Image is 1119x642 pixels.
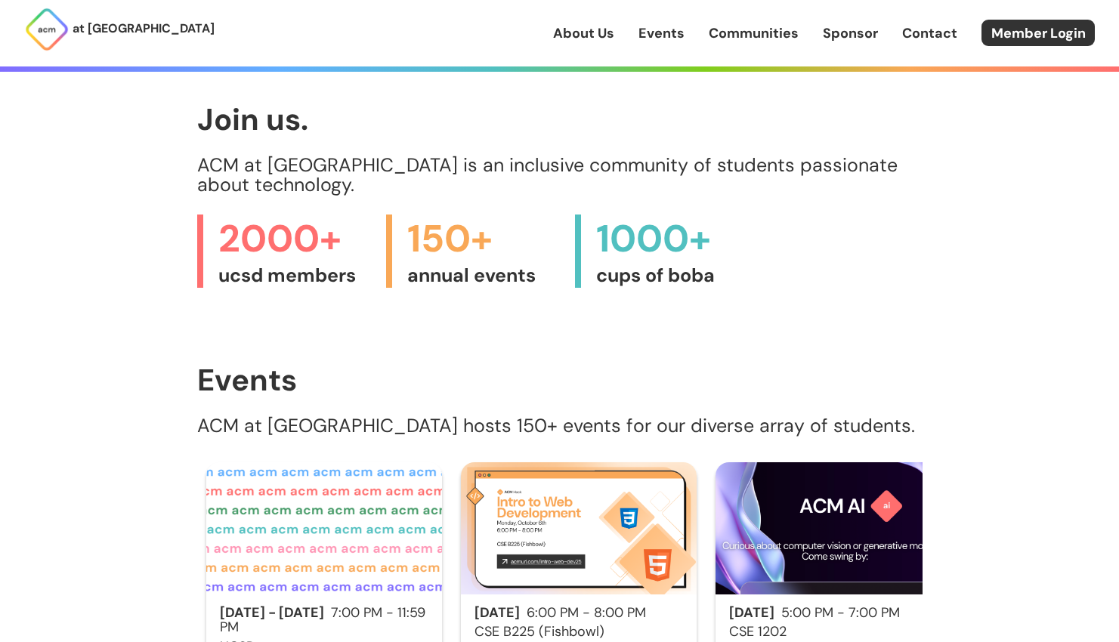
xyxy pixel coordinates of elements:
[197,363,923,397] h1: Events
[716,606,951,621] h2: 5:00 PM - 7:00 PM
[716,625,951,640] h3: CSE 1202
[638,23,685,43] a: Events
[461,625,697,640] h3: CSE B225 (Fishbowl)
[553,23,614,43] a: About Us
[197,416,923,436] p: ACM at [GEOGRAPHIC_DATA] hosts 150+ events for our diverse array of students.
[220,603,324,622] span: [DATE] - [DATE]
[206,606,442,636] h2: 7:00 PM - 11:59 PM
[596,264,749,288] span: cups of boba
[823,23,878,43] a: Sponsor
[474,603,520,622] span: [DATE]
[461,606,697,621] h2: 6:00 PM - 8:00 PM
[709,23,799,43] a: Communities
[981,20,1095,46] a: Member Login
[729,603,774,622] span: [DATE]
[461,462,697,594] img: Intro to Web Development (HTML & CSS)
[206,462,442,594] img: ACM Fall 2025 Census
[218,215,371,264] span: 2000+
[596,215,749,264] span: 1000+
[902,23,957,43] a: Contact
[407,264,560,288] span: annual events
[197,103,923,136] h1: Join us.
[716,462,951,594] img: ACM AI Kickoff
[407,215,560,264] span: 150+
[24,7,215,52] a: at [GEOGRAPHIC_DATA]
[197,156,923,195] p: ACM at [GEOGRAPHIC_DATA] is an inclusive community of students passionate about technology.
[73,19,215,39] p: at [GEOGRAPHIC_DATA]
[218,264,371,288] span: ucsd members
[24,7,70,52] img: ACM Logo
